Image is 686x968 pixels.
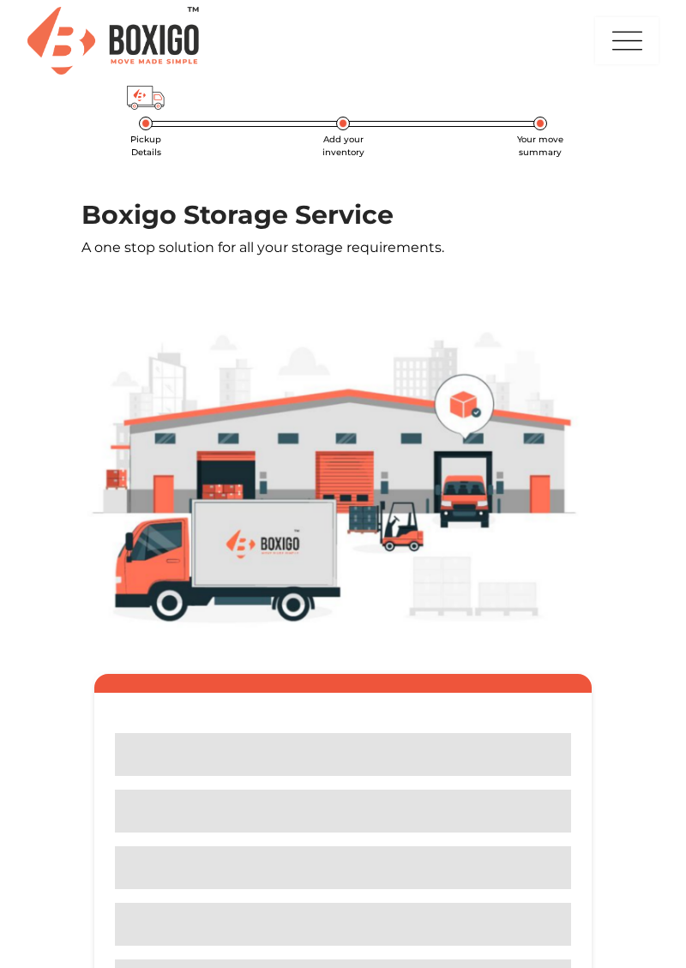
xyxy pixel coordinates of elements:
[81,237,605,258] p: A one stop solution for all your storage requirements.
[322,134,364,158] span: Add your inventory
[27,7,199,75] img: Boxigo
[130,134,161,158] span: Pickup Details
[81,200,605,231] h1: Boxigo Storage Service
[517,134,563,158] span: Your move summary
